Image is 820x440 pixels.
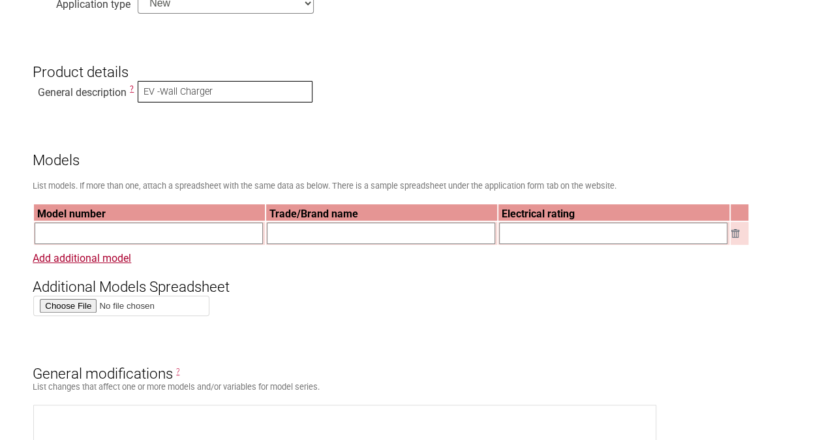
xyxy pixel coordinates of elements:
[33,83,130,96] div: General description
[33,41,787,80] h3: Product details
[33,130,787,169] h3: Models
[731,229,739,238] img: Remove
[498,204,729,221] th: Electrical rating
[130,84,134,93] span: This is a description of the “type” of electrical equipment being more specific than the Regulato...
[33,252,131,264] a: Add additional model
[33,181,616,191] small: List models. If more than one, attach a spreadsheet with the same data as below. There is a sampl...
[33,343,787,383] h3: General modifications
[34,204,265,221] th: Model number
[266,204,497,221] th: Trade/Brand name
[33,382,320,392] small: List changes that affect one or more models and/or variables for model series.
[33,256,787,295] h3: Additional Models Spreadsheet
[176,367,179,376] span: General Modifications are changes that affect one or more models. E.g. Alternative brand names or...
